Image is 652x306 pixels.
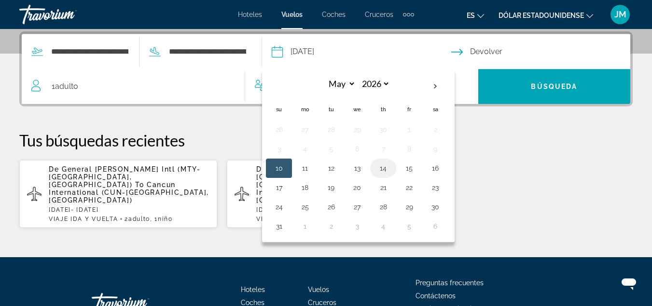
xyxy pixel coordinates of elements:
button: Day 9 [428,142,443,156]
button: Búsqueda [478,69,630,104]
button: Day 4 [297,142,313,156]
button: Cambiar idioma [467,8,484,22]
span: Adulto [128,216,150,222]
button: Day 24 [271,200,287,214]
button: Day 30 [428,200,443,214]
button: Day 3 [271,142,287,156]
span: De [256,165,266,173]
button: Elementos de navegación adicionales [403,7,414,22]
span: , 1 [150,216,173,222]
button: Day 15 [402,161,417,175]
button: Day 26 [271,123,287,136]
button: Day 4 [375,219,391,233]
button: Day 28 [375,200,391,214]
a: Coches [322,11,346,18]
button: Day 5 [323,142,339,156]
select: Select year [359,75,390,92]
iframe: Botón para iniciar la ventana de mensajería [613,267,644,298]
p: [DATE] - [DATE] [256,206,417,213]
button: Day 29 [402,200,417,214]
button: Day 20 [349,181,365,194]
button: Menú de usuario [608,4,633,25]
font: es [467,12,475,19]
p: [DATE] - [DATE] [49,206,209,213]
button: Day 22 [402,181,417,194]
a: Travorium [19,2,116,27]
span: Cancun International (CUN-[GEOGRAPHIC_DATA], [GEOGRAPHIC_DATA]) [49,181,209,204]
div: Search widget [22,34,630,104]
button: Day 19 [323,181,339,194]
font: JM [614,9,626,19]
span: 1 [52,80,78,93]
select: Select month [324,75,356,92]
font: Dólar estadounidense [499,12,584,19]
button: Day 1 [297,219,313,233]
button: Day 27 [297,123,313,136]
span: General [PERSON_NAME] Intl (MTY-[GEOGRAPHIC_DATA], [GEOGRAPHIC_DATA]) [49,165,201,189]
span: Adulto [55,82,78,91]
button: Day 12 [323,161,339,175]
button: Day 16 [428,161,443,175]
button: Day 2 [323,219,339,233]
button: Day 5 [402,219,417,233]
a: Cruceros [365,11,393,18]
span: Niño [158,216,173,222]
p: Tus búsquedas recientes [19,131,633,150]
button: Cambiar moneda [499,8,593,22]
button: Day 2 [428,123,443,136]
button: Day 18 [297,181,313,194]
button: Day 21 [375,181,391,194]
span: VIAJE IDA Y VUELTA [49,216,118,222]
span: De [49,165,59,173]
button: Day 29 [349,123,365,136]
button: Depart date: May 10, 2026 [272,34,451,69]
button: Day 8 [402,142,417,156]
a: Hoteles [241,286,265,293]
button: Day 30 [375,123,391,136]
span: General [PERSON_NAME] Intl (MTY-[GEOGRAPHIC_DATA], [GEOGRAPHIC_DATA]) [256,165,408,189]
button: Day 28 [323,123,339,136]
button: Day 26 [323,200,339,214]
button: Day 13 [349,161,365,175]
span: Búsqueda [531,83,577,90]
a: Contáctenos [416,292,456,300]
button: Day 1 [402,123,417,136]
a: Vuelos [281,11,303,18]
button: Day 7 [375,142,391,156]
button: Day 6 [349,142,365,156]
button: De General [PERSON_NAME] Intl (MTY-[GEOGRAPHIC_DATA], [GEOGRAPHIC_DATA]) To Cancun International ... [227,160,425,228]
button: Day 25 [297,200,313,214]
button: Day 31 [271,219,287,233]
button: Day 14 [375,161,391,175]
button: Next month [422,75,448,98]
button: De General [PERSON_NAME] Intl (MTY-[GEOGRAPHIC_DATA], [GEOGRAPHIC_DATA]) To Cancun International ... [19,160,217,228]
span: 2 [125,216,150,222]
a: Preguntas frecuentes [416,279,484,287]
span: Cancun International (CUN-[GEOGRAPHIC_DATA], [GEOGRAPHIC_DATA]) [256,181,416,204]
button: Day 10 [271,161,287,175]
button: Day 17 [271,181,287,194]
button: Day 27 [349,200,365,214]
span: To [135,181,144,189]
button: Travelers: 1 adult, 0 children [22,69,478,104]
button: Day 6 [428,219,443,233]
button: Return date [451,34,631,69]
a: Hoteles [238,11,262,18]
button: Day 23 [428,181,443,194]
button: Day 11 [297,161,313,175]
span: VIAJE IDA Y VUELTA [256,216,325,222]
a: Vuelos [308,286,329,293]
button: Day 3 [349,219,365,233]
